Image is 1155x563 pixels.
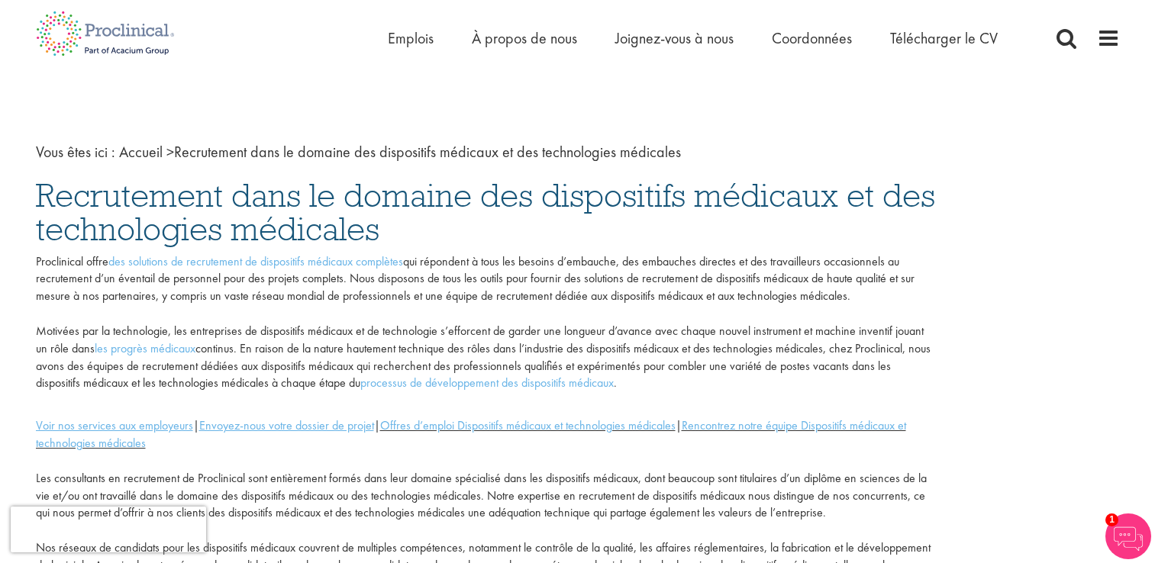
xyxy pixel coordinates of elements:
iframe: reCAPTCHA [11,507,206,552]
img: Chatbot [1105,513,1151,559]
span: Recrutement dans le domaine des dispositifs médicaux et des technologies médicales [36,175,935,249]
a: Rencontrez notre équipe Dispositifs médicaux et technologies médicales [36,417,906,451]
a: À propos de nous [472,28,577,48]
a: Télécharger le CV [890,28,998,48]
a: des solutions de recrutement de dispositifs médicaux complètes [108,253,403,269]
a: Emplois [388,28,434,48]
span: Vous êtes ici : [36,142,115,162]
a: Joignez-vous à nous [615,28,734,48]
a: Coordonnées [772,28,852,48]
a: fil d’Ariane lien vers la page d’accueil [119,142,163,162]
span: Recrutement dans le domaine des dispositifs médicaux et des technologies médicales [119,142,681,162]
font: | | | [36,417,906,451]
a: les progrès médicaux [95,340,195,356]
a: Voir nos services aux employeurs [36,417,193,433]
span: 1 [1105,513,1118,526]
a: processus de développement des dispositifs médicaux [360,375,614,391]
p: Proclinical offre qui répondent à tous les besoins d’embauche, des embauches directes et des trav... [36,253,935,393]
span: > [166,142,174,162]
a: Envoyez-nous votre dossier de projet [199,417,374,433]
a: Offres d’emploi Dispositifs médicaux et technologies médicales [380,417,676,433]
